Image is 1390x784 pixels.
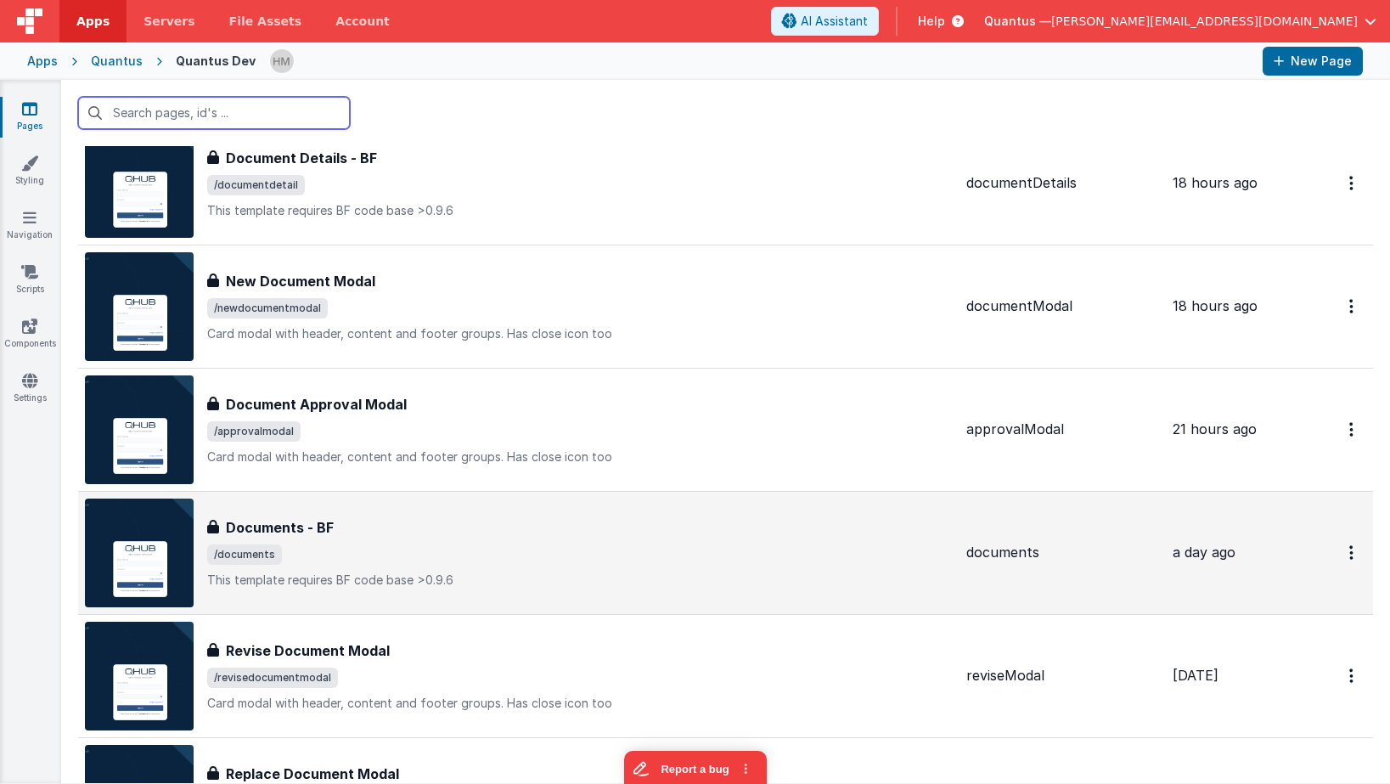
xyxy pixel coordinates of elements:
span: Apps [76,13,110,30]
button: New Page [1263,47,1363,76]
span: /newdocumentmodal [207,298,328,319]
h3: New Document Modal [226,271,375,291]
p: Card modal with header, content and footer groups. Has close icon too [207,695,953,712]
button: Options [1339,535,1366,570]
button: AI Assistant [771,7,879,36]
h3: Replace Document Modal [226,764,399,784]
span: /documents [207,544,282,565]
span: /documentdetail [207,175,305,195]
span: [DATE] [1173,667,1218,684]
button: Options [1339,166,1366,200]
button: Options [1339,658,1366,693]
h3: Document Details - BF [226,148,377,168]
h3: Revise Document Modal [226,640,390,661]
span: Quantus — [984,13,1051,30]
p: This template requires BF code base >0.9.6 [207,572,953,589]
span: 18 hours ago [1173,174,1258,191]
span: /approvalmodal [207,421,301,442]
div: approvalModal [966,420,1159,439]
p: Card modal with header, content and footer groups. Has close icon too [207,325,953,342]
h3: Documents - BF [226,517,334,538]
button: Options [1339,412,1366,447]
span: a day ago [1173,544,1235,561]
div: documentDetails [966,173,1159,193]
p: This template requires BF code base >0.9.6 [207,202,953,219]
span: Servers [144,13,194,30]
button: Options [1339,289,1366,324]
span: [PERSON_NAME][EMAIL_ADDRESS][DOMAIN_NAME] [1051,13,1358,30]
span: AI Assistant [801,13,868,30]
div: Quantus [91,53,143,70]
div: Apps [27,53,58,70]
input: Search pages, id's ... [78,97,350,129]
div: documents [966,543,1159,562]
span: 18 hours ago [1173,297,1258,314]
button: Quantus — [PERSON_NAME][EMAIL_ADDRESS][DOMAIN_NAME] [984,13,1376,30]
span: 21 hours ago [1173,420,1257,437]
span: Help [918,13,945,30]
span: File Assets [229,13,302,30]
div: reviseModal [966,666,1159,685]
h3: Document Approval Modal [226,394,407,415]
img: 1b65a3e5e498230d1b9478315fee565b [270,49,294,73]
div: documentModal [966,296,1159,316]
p: Card modal with header, content and footer groups. Has close icon too [207,448,953,465]
span: /revisedocumentmodal [207,668,338,688]
div: Quantus Dev [176,53,256,70]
